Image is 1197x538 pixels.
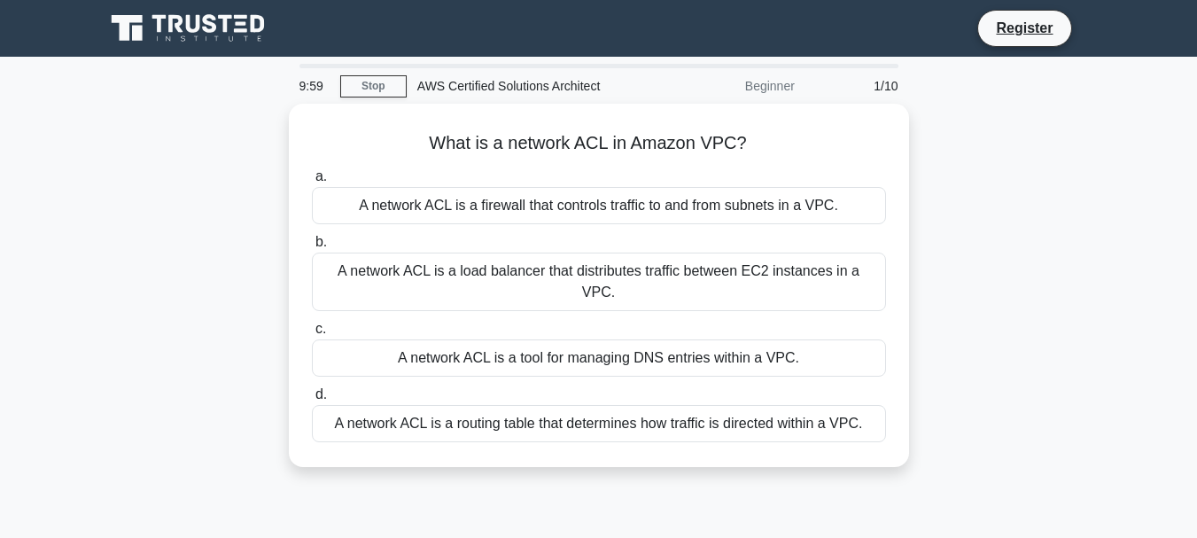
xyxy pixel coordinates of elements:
span: c. [315,321,326,336]
div: 9:59 [289,68,340,104]
div: A network ACL is a tool for managing DNS entries within a VPC. [312,339,886,377]
span: d. [315,386,327,402]
div: A network ACL is a routing table that determines how traffic is directed within a VPC. [312,405,886,442]
span: b. [315,234,327,249]
div: A network ACL is a load balancer that distributes traffic between EC2 instances in a VPC. [312,253,886,311]
div: Beginner [650,68,805,104]
div: A network ACL is a firewall that controls traffic to and from subnets in a VPC. [312,187,886,224]
div: AWS Certified Solutions Architect [407,68,650,104]
span: a. [315,168,327,183]
h5: What is a network ACL in Amazon VPC? [310,132,888,155]
a: Register [985,17,1063,39]
div: 1/10 [805,68,909,104]
a: Stop [340,75,407,97]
